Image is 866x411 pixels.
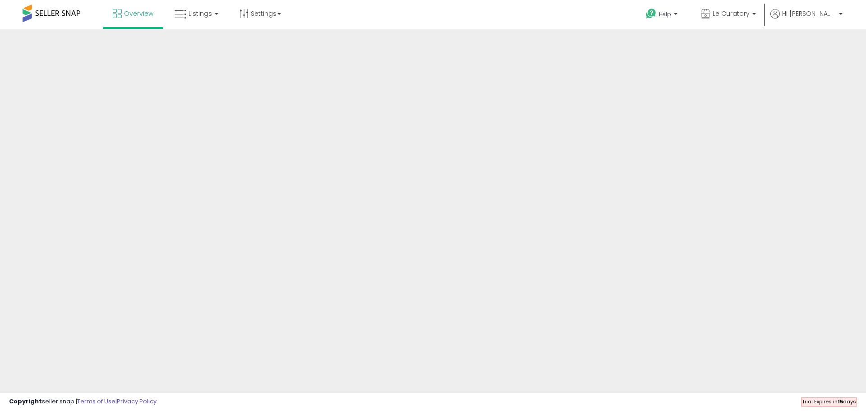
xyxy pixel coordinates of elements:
[189,9,212,18] span: Listings
[117,397,157,406] a: Privacy Policy
[770,9,843,29] a: Hi [PERSON_NAME]
[645,8,657,19] i: Get Help
[659,10,671,18] span: Help
[639,1,686,29] a: Help
[782,9,836,18] span: Hi [PERSON_NAME]
[9,397,42,406] strong: Copyright
[802,398,856,405] span: Trial Expires in days
[713,9,750,18] span: Le Curatory
[77,397,115,406] a: Terms of Use
[838,398,843,405] b: 15
[124,9,153,18] span: Overview
[9,397,157,406] div: seller snap | |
